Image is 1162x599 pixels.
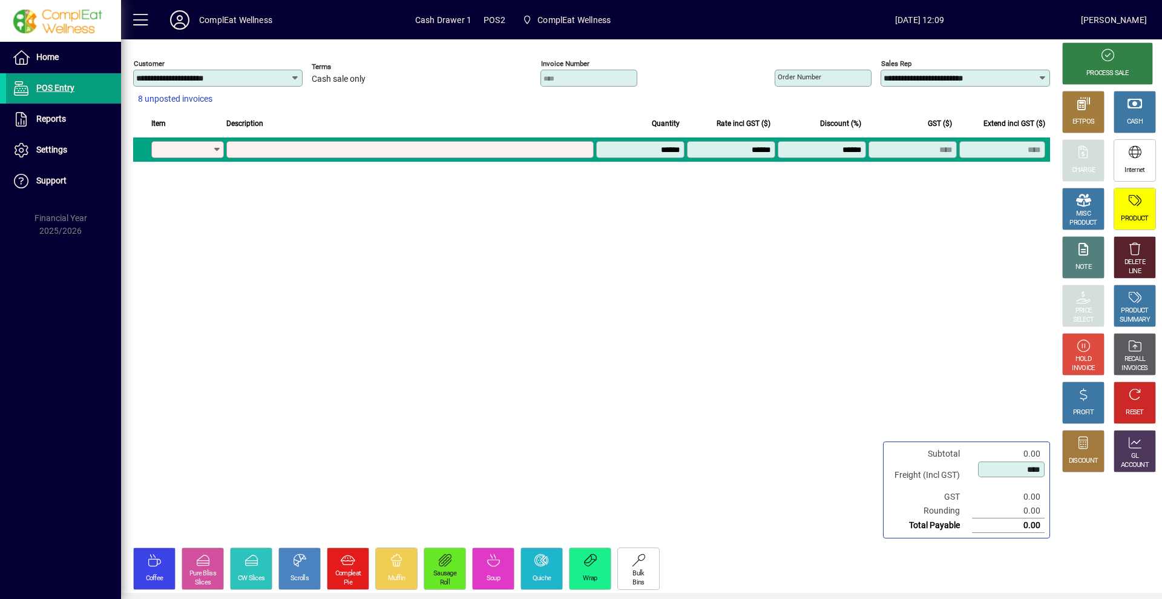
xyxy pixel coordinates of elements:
div: ComplEat Wellness [199,10,272,30]
div: DELETE [1124,258,1145,267]
td: Subtotal [888,447,972,461]
div: Bulk [632,569,644,578]
span: ComplEat Wellness [537,10,611,30]
div: LINE [1129,267,1141,276]
div: INVOICE [1072,364,1094,373]
td: 0.00 [972,504,1045,518]
div: Pie [344,578,352,587]
span: POS Entry [36,83,74,93]
span: Cash Drawer 1 [415,10,471,30]
mat-label: Sales rep [881,59,911,68]
td: 0.00 [972,490,1045,504]
td: Freight (Incl GST) [888,461,972,490]
a: Home [6,42,121,73]
span: Quantity [652,117,680,130]
td: 0.00 [972,447,1045,461]
div: Sausage [433,569,456,578]
div: SELECT [1073,316,1094,325]
span: Discount (%) [820,117,861,130]
div: Wrap [583,574,597,583]
div: DISCOUNT [1069,457,1098,466]
span: Item [151,117,166,130]
button: Profile [160,9,199,31]
span: Cash sale only [312,74,366,84]
span: Terms [312,63,384,71]
div: Soup [487,574,500,583]
div: PRODUCT [1121,214,1148,223]
span: Support [36,176,67,185]
div: PROCESS SALE [1086,69,1129,78]
button: 8 unposted invoices [133,88,217,110]
span: 8 unposted invoices [138,93,212,105]
div: CHARGE [1072,166,1095,175]
div: Bins [632,578,644,587]
a: Settings [6,135,121,165]
div: RESET [1126,408,1144,417]
span: POS2 [484,10,505,30]
td: Rounding [888,504,972,518]
a: Support [6,166,121,196]
td: Total Payable [888,518,972,533]
mat-label: Customer [134,59,165,68]
div: Coffee [146,574,163,583]
div: Quiche [533,574,551,583]
div: Scrolls [290,574,309,583]
div: GL [1131,452,1139,461]
div: Compleat [335,569,361,578]
span: Reports [36,114,66,124]
div: Slices [195,578,211,587]
span: ComplEat Wellness [517,9,615,31]
span: GST ($) [928,117,952,130]
span: [DATE] 12:09 [758,10,1081,30]
span: Rate incl GST ($) [717,117,770,130]
div: RECALL [1124,355,1146,364]
div: Muffin [388,574,405,583]
div: ACCOUNT [1121,461,1149,470]
div: HOLD [1075,355,1091,364]
div: INVOICES [1121,364,1147,373]
a: Reports [6,104,121,134]
div: Roll [440,578,450,587]
div: MISC [1076,210,1091,219]
span: Description [226,117,263,130]
div: Pure Bliss [189,569,216,578]
div: PRODUCT [1121,306,1148,316]
span: Settings [36,145,67,154]
div: CASH [1127,117,1143,127]
span: Extend incl GST ($) [983,117,1045,130]
mat-label: Invoice number [541,59,589,68]
div: PRODUCT [1069,219,1097,228]
div: CW Slices [238,574,265,583]
div: [PERSON_NAME] [1081,10,1147,30]
span: Home [36,52,59,62]
td: 0.00 [972,518,1045,533]
div: PROFIT [1073,408,1094,417]
div: SUMMARY [1120,316,1150,325]
mat-label: Order number [778,73,821,81]
div: EFTPOS [1072,117,1095,127]
td: GST [888,490,972,504]
div: PRICE [1075,306,1092,316]
div: NOTE [1075,263,1091,272]
div: Internet [1124,166,1144,175]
